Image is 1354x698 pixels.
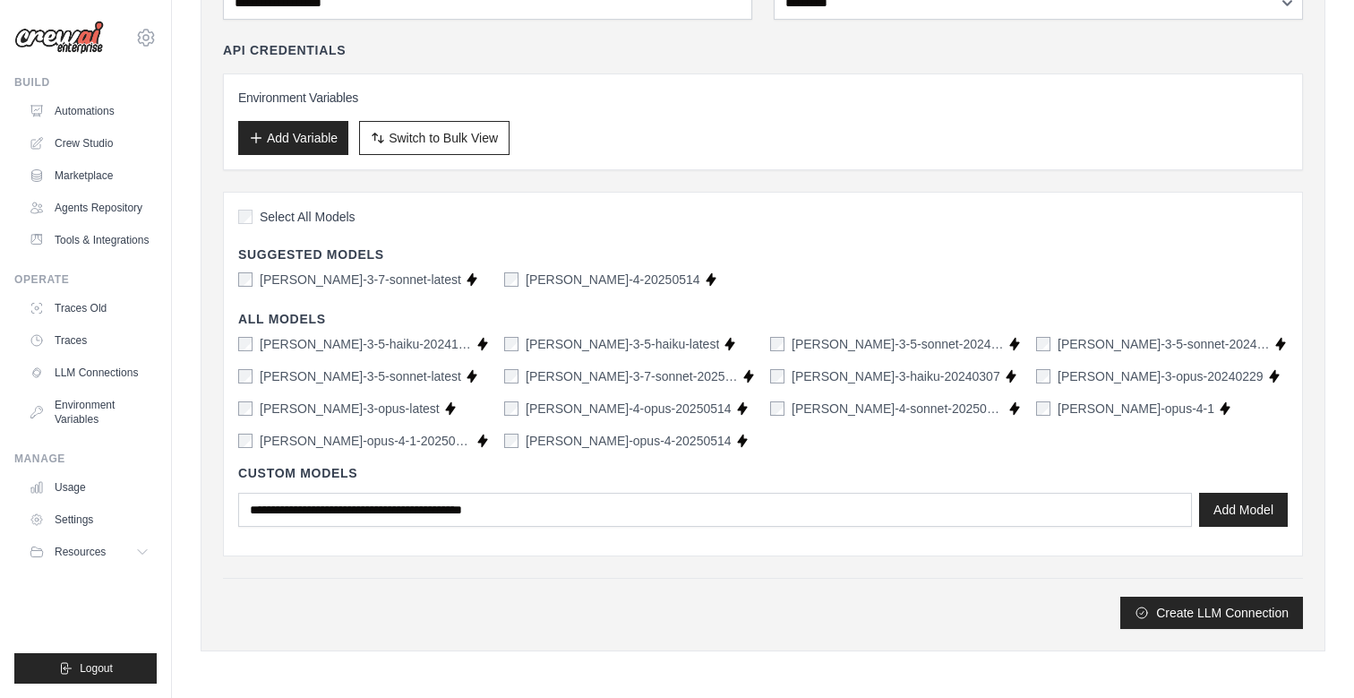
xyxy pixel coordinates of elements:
[770,369,784,383] input: claude-3-haiku-20240307
[21,505,157,534] a: Settings
[238,401,253,416] input: claude-3-opus-latest
[21,97,157,125] a: Automations
[238,464,1288,482] h4: Custom Models
[14,452,157,466] div: Manage
[260,400,440,418] label: claude-3-opus-latest
[526,367,738,385] label: claude-3-7-sonnet-20250219
[504,337,518,351] input: claude-3-5-haiku-latest
[526,432,732,450] label: claude-opus-4-20250514
[238,210,253,224] input: Select All Models
[238,337,253,351] input: claude-3-5-haiku-20241022
[1036,369,1050,383] input: claude-3-opus-20240229
[238,369,253,383] input: claude-3-5-sonnet-latest
[21,473,157,502] a: Usage
[504,434,518,448] input: claude-opus-4-20250514
[260,432,472,450] label: claude-opus-4-1-20250805
[21,358,157,387] a: LLM Connections
[21,161,157,190] a: Marketplace
[389,129,498,147] span: Switch to Bulk View
[526,400,732,418] label: claude-4-opus-20250514
[770,337,784,351] input: claude-3-5-sonnet-20240620
[260,367,461,385] label: claude-3-5-sonnet-latest
[14,21,104,55] img: Logo
[14,272,157,287] div: Operate
[1036,337,1050,351] input: claude-3-5-sonnet-20241022
[223,41,346,59] h4: API Credentials
[1058,367,1264,385] label: claude-3-opus-20240229
[21,538,157,566] button: Resources
[21,294,157,323] a: Traces Old
[21,129,157,158] a: Crew Studio
[504,272,518,287] input: claude-sonnet-4-20250514
[1199,493,1288,527] button: Add Model
[526,271,700,289] label: claude-sonnet-4-20250514
[504,401,518,416] input: claude-4-opus-20250514
[1058,400,1214,418] label: claude-opus-4-1
[792,335,1004,353] label: claude-3-5-sonnet-20240620
[21,194,157,222] a: Agents Repository
[1036,401,1050,416] input: claude-opus-4-1
[260,208,356,226] span: Select All Models
[238,89,1288,107] h3: Environment Variables
[260,335,472,353] label: claude-3-5-haiku-20241022
[359,121,510,155] button: Switch to Bulk View
[260,271,461,289] label: claude-3-7-sonnet-latest
[21,391,157,434] a: Environment Variables
[1264,612,1354,698] iframe: Chat Widget
[80,661,113,676] span: Logout
[238,246,1288,263] h4: Suggested Models
[14,75,157,90] div: Build
[526,335,719,353] label: claude-3-5-haiku-latest
[770,401,784,416] input: claude-4-sonnet-20250514
[1120,597,1303,629] button: Create LLM Connection
[14,653,157,684] button: Logout
[238,121,348,155] button: Add Variable
[1058,335,1270,353] label: claude-3-5-sonnet-20241022
[238,310,1288,328] h4: All Models
[55,545,106,559] span: Resources
[21,226,157,254] a: Tools & Integrations
[238,434,253,448] input: claude-opus-4-1-20250805
[792,367,1000,385] label: claude-3-haiku-20240307
[21,326,157,355] a: Traces
[504,369,518,383] input: claude-3-7-sonnet-20250219
[792,400,1004,418] label: claude-4-sonnet-20250514
[238,272,253,287] input: claude-3-7-sonnet-latest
